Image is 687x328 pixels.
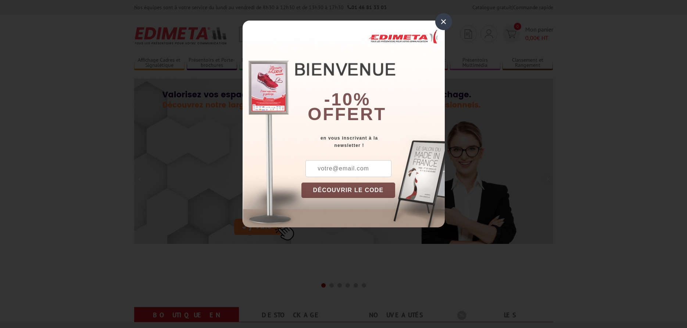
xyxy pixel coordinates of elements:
[301,183,396,198] button: DÉCOUVRIR LE CODE
[435,13,452,30] div: ×
[301,134,445,149] div: en vous inscrivant à la newsletter !
[305,160,391,177] input: votre@email.com
[324,90,371,109] b: -10%
[308,104,386,124] font: offert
